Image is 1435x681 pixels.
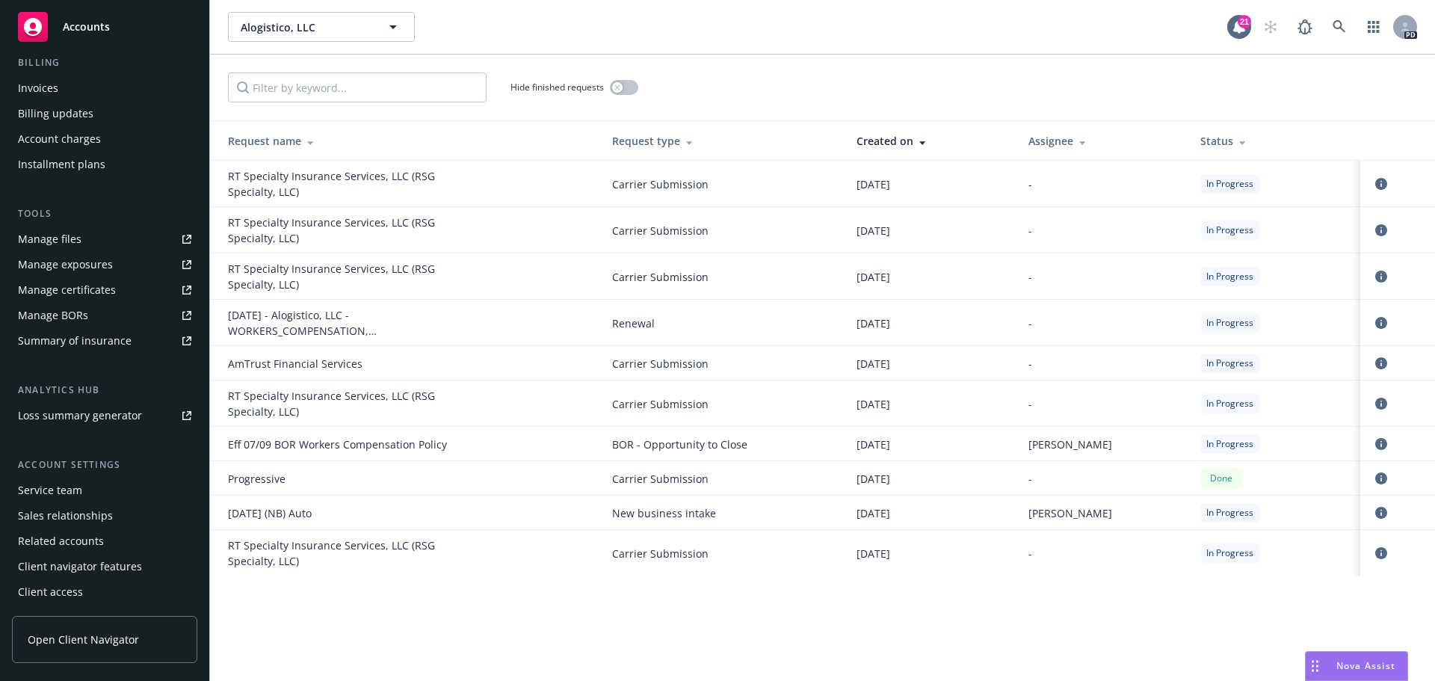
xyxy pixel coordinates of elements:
[1372,504,1390,522] a: circleInformation
[12,76,197,100] a: Invoices
[228,168,452,200] div: RT Specialty Insurance Services, LLC (RSG Specialty, LLC)
[1372,268,1390,286] a: circleInformation
[1372,354,1390,372] a: circleInformation
[1372,469,1390,487] a: circleInformation
[612,133,833,149] div: Request type
[228,471,452,487] div: Progressive
[1372,395,1390,413] a: circleInformation
[228,133,588,149] div: Request name
[612,356,833,372] span: Carrier Submission
[1028,471,1176,487] div: -
[1206,357,1253,370] span: In Progress
[1206,316,1253,330] span: In Progress
[1028,315,1176,331] div: -
[612,269,833,285] span: Carrier Submission
[1372,544,1390,562] a: circleInformation
[18,278,116,302] div: Manage certificates
[857,437,890,452] span: [DATE]
[12,253,197,277] a: Manage exposures
[1200,133,1348,149] div: Status
[857,269,890,285] span: [DATE]
[1028,356,1176,372] div: -
[612,176,833,192] span: Carrier Submission
[18,253,113,277] div: Manage exposures
[1306,652,1324,680] div: Drag to move
[12,102,197,126] a: Billing updates
[857,396,890,412] span: [DATE]
[228,73,487,102] input: Filter by keyword...
[12,206,197,221] div: Tools
[12,55,197,70] div: Billing
[228,307,452,339] div: 10/01/25 - Alogistico, LLC - WORKERS_COMPENSATION, EXCESS_LIABILITY, COMMERCIAL_PACKAGE
[228,437,452,452] div: Eff 07/09 BOR Workers Compensation Policy
[1206,177,1253,191] span: In Progress
[1372,314,1390,332] a: circleInformation
[12,6,197,48] a: Accounts
[1324,12,1354,42] a: Search
[612,437,833,452] span: BOR - Opportunity to Close
[1028,176,1176,192] div: -
[12,478,197,502] a: Service team
[857,546,890,561] span: [DATE]
[1206,546,1253,560] span: In Progress
[228,12,415,42] button: Alogistico, LLC
[18,555,142,579] div: Client navigator features
[1305,651,1408,681] button: Nova Assist
[12,555,197,579] a: Client navigator features
[12,580,197,604] a: Client access
[1336,659,1395,672] span: Nova Assist
[857,315,890,331] span: [DATE]
[228,215,452,246] div: RT Specialty Insurance Services, LLC (RSG Specialty, LLC)
[1256,12,1286,42] a: Start snowing
[1028,396,1176,412] div: -
[612,315,833,331] span: Renewal
[18,478,82,502] div: Service team
[12,457,197,472] div: Account settings
[18,303,88,327] div: Manage BORs
[1028,546,1176,561] div: -
[1372,221,1390,239] a: circleInformation
[12,152,197,176] a: Installment plans
[228,356,452,372] div: AmTrust Financial Services
[857,471,890,487] span: [DATE]
[1206,506,1253,520] span: In Progress
[28,632,139,647] span: Open Client Navigator
[1028,269,1176,285] div: -
[1206,437,1253,451] span: In Progress
[612,223,833,238] span: Carrier Submission
[18,404,142,428] div: Loss summary generator
[63,21,110,33] span: Accounts
[1372,435,1390,453] a: circleInformation
[1028,223,1176,238] div: -
[612,546,833,561] span: Carrier Submission
[228,261,452,292] div: RT Specialty Insurance Services, LLC (RSG Specialty, LLC)
[12,404,197,428] a: Loss summary generator
[857,133,1004,149] div: Created on
[1238,15,1251,28] div: 21
[12,383,197,398] div: Analytics hub
[1028,437,1112,452] span: [PERSON_NAME]
[857,176,890,192] span: [DATE]
[12,303,197,327] a: Manage BORs
[228,537,452,569] div: RT Specialty Insurance Services, LLC (RSG Specialty, LLC)
[18,329,132,353] div: Summary of insurance
[857,505,890,521] span: [DATE]
[241,19,370,35] span: Alogistico, LLC
[1206,224,1253,237] span: In Progress
[18,529,104,553] div: Related accounts
[1028,133,1176,149] div: Assignee
[510,81,604,93] span: Hide finished requests
[18,102,93,126] div: Billing updates
[18,152,105,176] div: Installment plans
[612,471,833,487] span: Carrier Submission
[612,505,833,521] span: New business intake
[12,127,197,151] a: Account charges
[12,227,197,251] a: Manage files
[18,504,113,528] div: Sales relationships
[18,227,81,251] div: Manage files
[1359,12,1389,42] a: Switch app
[1290,12,1320,42] a: Report a Bug
[1206,270,1253,283] span: In Progress
[228,388,452,419] div: RT Specialty Insurance Services, LLC (RSG Specialty, LLC)
[12,529,197,553] a: Related accounts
